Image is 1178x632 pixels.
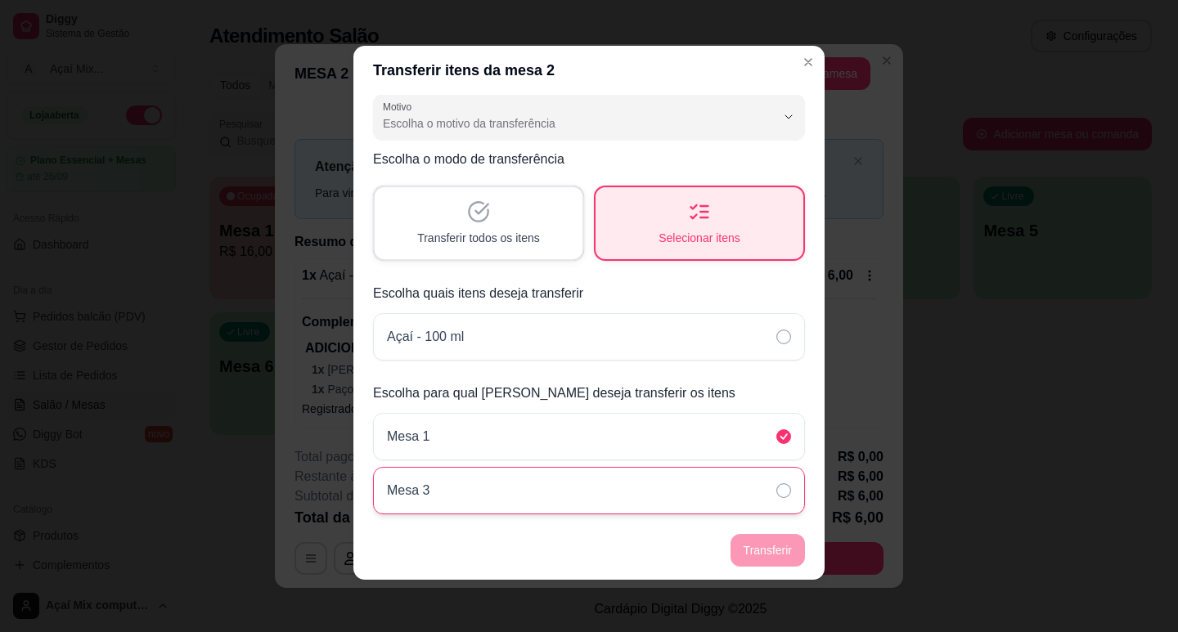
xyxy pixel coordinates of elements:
[387,481,429,500] p: Mesa 3
[795,49,821,75] button: Close
[373,94,805,140] button: MotivoEscolha o motivo da transferência
[373,383,805,403] p: Escolha para qual [PERSON_NAME] deseja transferir os itens
[373,150,805,169] p: Escolha o modo de transferência
[373,186,584,261] button: Transferir todos os itens
[353,46,825,95] header: Transferir itens da mesa 2
[417,230,540,246] span: Transferir todos os itens
[659,230,740,246] span: Selecionar itens
[387,327,464,347] p: Açaí - 100 ml
[383,100,417,114] label: Motivo
[594,186,805,261] button: Selecionar itens
[373,284,805,303] p: Escolha quais itens deseja transferir
[387,427,429,446] p: Mesa 1
[383,115,776,132] span: Escolha o motivo da transferência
